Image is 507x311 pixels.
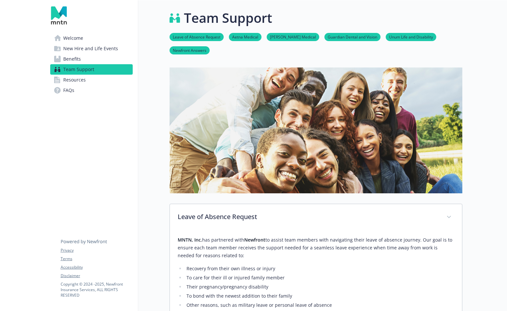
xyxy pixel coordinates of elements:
[170,204,462,231] div: Leave of Absence Request
[267,34,319,40] a: [PERSON_NAME] Medical
[50,43,133,54] a: New Hire and Life Events
[61,247,132,253] a: Privacy
[185,265,454,273] li: Recovery from their own illness or injury
[63,85,74,96] span: FAQs
[324,34,380,40] a: Guardian Dental and Vision
[170,34,224,40] a: Leave of Absence Request
[50,75,133,85] a: Resources
[185,292,454,300] li: To bond with the newest addition to their family
[61,281,132,298] p: Copyright © 2024 - 2025 , Newfront Insurance Services, ALL RIGHTS RESERVED
[50,33,133,43] a: Welcome
[229,34,261,40] a: Aetna Medical
[63,54,81,64] span: Benefits
[178,237,202,243] strong: MNTN, Inc.
[386,34,436,40] a: Unum Life and Disability
[63,75,86,85] span: Resources
[50,54,133,64] a: Benefits
[50,85,133,96] a: FAQs
[170,67,462,193] img: team support page banner
[244,237,265,243] strong: Newfront
[178,236,454,259] p: has partnered with to assist team members with navigating their leave of absence journey. Our goa...
[63,64,94,75] span: Team Support
[61,264,132,270] a: Accessibility
[184,8,272,28] h1: Team Support
[185,274,454,282] li: To care for their ill or injured family member
[178,212,439,222] p: Leave of Absence Request
[61,256,132,262] a: Terms
[63,43,118,54] span: New Hire and Life Events
[50,64,133,75] a: Team Support
[61,273,132,279] a: Disclaimer
[63,33,83,43] span: Welcome
[185,283,454,291] li: Their pregnancy/pregnancy disability
[185,301,454,309] li: Other reasons, such as military leave or personal leave of absence
[170,47,210,53] a: Newfront Answers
